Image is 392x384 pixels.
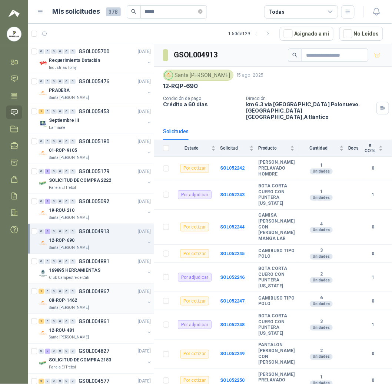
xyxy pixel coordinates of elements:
img: Company Logo [39,269,47,278]
div: Unidades [310,277,333,283]
p: 12-RQP-690 [163,82,198,90]
span: Producto [258,146,289,151]
p: GSOL005180 [79,139,109,144]
b: 0 [363,165,383,172]
b: 0 [363,250,383,257]
p: GSOL005700 [79,49,109,54]
button: No Leídos [339,27,383,41]
div: Todas [269,8,285,16]
b: 1 [363,191,383,198]
p: 15 ago, 2025 [236,72,263,79]
span: search [131,9,136,14]
div: 0 [45,79,50,84]
b: BOTA CORTA CUERO CON PUNTERA [US_STATE] [258,183,295,206]
b: 1 [299,163,344,168]
div: 0 [64,379,69,384]
div: Unidades [310,354,333,360]
div: 0 [57,109,63,114]
div: Unidades [310,168,333,174]
th: Cantidad [299,140,348,157]
p: Santa [PERSON_NAME] [49,155,89,161]
div: 0 [45,109,50,114]
div: Por adjudicar [178,190,212,199]
div: 0 [70,199,76,204]
div: 0 [64,199,69,204]
img: Company Logo [39,179,47,188]
b: 2 [299,348,344,354]
a: SOL052242 [220,166,245,171]
b: PANTALON [PERSON_NAME] CON [PERSON_NAME] [258,343,295,365]
img: Company Logo [7,27,21,41]
div: 6 [45,229,50,234]
div: 0 [51,319,57,324]
span: Cantidad [299,146,338,151]
p: [DATE] [138,78,151,85]
div: Por cotizar [180,297,209,305]
div: Solicitudes [163,127,189,136]
p: GSOL005476 [79,79,109,84]
div: 0 [57,379,63,384]
b: 1 [363,274,383,281]
b: 1 [363,321,383,328]
p: Requerimiento Dotación [49,57,100,64]
div: 0 [39,259,44,264]
div: 1 [39,319,44,324]
div: 0 [51,79,57,84]
div: 0 [70,319,76,324]
a: SOL052249 [220,351,245,357]
div: 9 [45,199,50,204]
p: Club Campestre de Cali [49,275,89,281]
p: Industrias Tomy [49,65,77,71]
a: SOL052244 [220,224,245,230]
p: Panela El Trébol [49,365,76,371]
div: Por cotizar [180,249,209,258]
div: 0 [39,349,44,354]
p: Santa [PERSON_NAME] [49,335,89,341]
div: 0 [70,139,76,144]
div: 0 [70,379,76,384]
p: Dirección [246,96,373,101]
a: SOL052243 [220,192,245,197]
a: 0 3 0 0 0 0 GSOL004827[DATE] Company LogoSOLICITUD DE COMPRA 2183Panela El Trébol [39,347,152,371]
div: 0 [64,169,69,174]
b: 0 [363,298,383,305]
span: search [292,53,298,58]
b: 1 [299,375,344,381]
b: [PERSON_NAME] PRELAVADO HOMBRE [258,160,295,177]
p: 19-RQU-210 [49,207,74,214]
div: Por adjudicar [178,273,212,282]
p: GSOL004881 [79,259,109,264]
p: Santa [PERSON_NAME] [49,245,89,251]
div: 0 [39,169,44,174]
a: SOL052247 [220,298,245,304]
p: 169895 HERRAMIENTAS [49,267,100,274]
b: 3 [299,319,344,325]
div: 1 [39,109,44,114]
b: 6 [299,295,344,301]
div: 0 [64,79,69,84]
p: 12-RQU-481 [49,327,74,334]
a: SOL052250 [220,378,245,383]
div: 0 [70,49,76,54]
b: SOL052245 [220,251,245,256]
div: 0 [51,49,57,54]
p: [DATE] [138,228,151,235]
div: 0 [45,319,50,324]
th: Producto [258,140,299,157]
p: GSOL004867 [79,289,109,294]
div: 1 [39,289,44,294]
p: [DATE] [138,288,151,295]
p: PRADERA [49,87,70,94]
span: close-circle [198,9,203,14]
a: SOL052248 [220,322,245,327]
div: 0 [39,139,44,144]
p: [DATE] [138,198,151,205]
th: Estado [173,140,220,157]
p: 12-RQP-690 [49,237,74,244]
a: 1 0 0 0 0 0 GSOL004867[DATE] Company Logo08-RQP-1462Santa [PERSON_NAME] [39,287,152,311]
p: [DATE] [138,48,151,55]
div: 0 [45,289,50,294]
